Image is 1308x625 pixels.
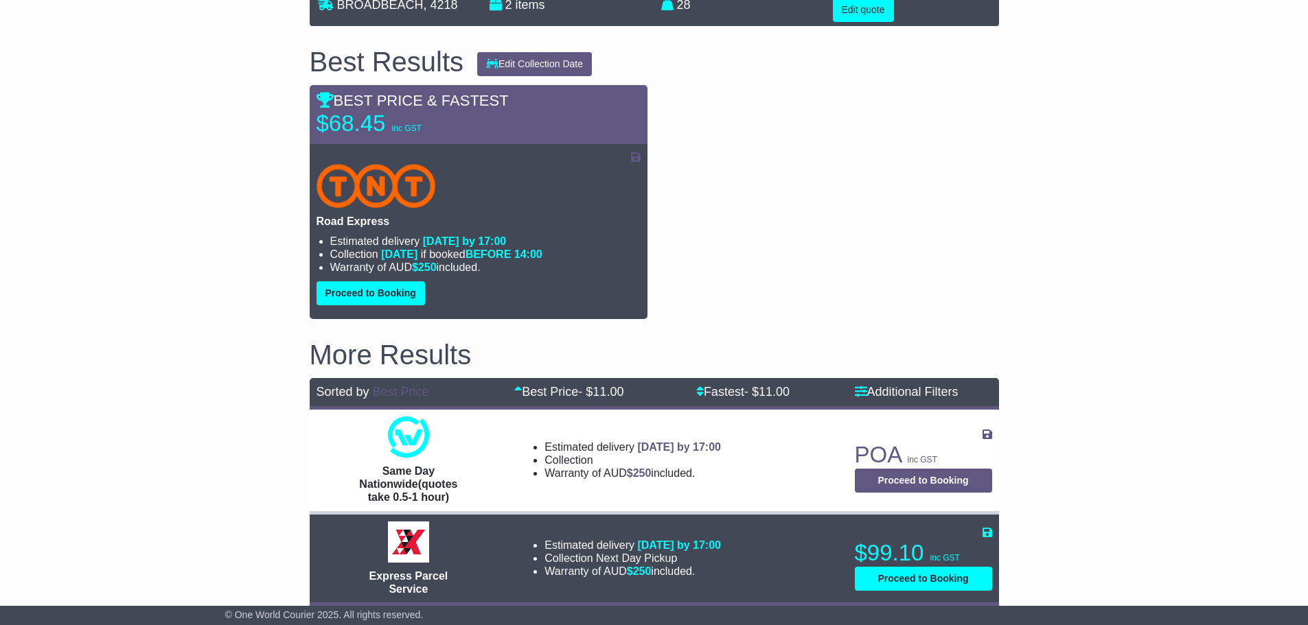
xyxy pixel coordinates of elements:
div: Best Results [303,47,471,77]
li: Estimated delivery [544,539,721,552]
span: 250 [633,565,652,577]
span: Same Day Nationwide(quotes take 0.5-1 hour) [359,465,457,503]
span: BEST PRICE & FASTEST [317,92,509,109]
li: Warranty of AUD included. [330,261,641,274]
span: 250 [633,467,652,479]
button: Proceed to Booking [855,469,992,493]
a: Best Price [373,385,429,399]
img: TNT Domestic: Road Express [317,164,436,208]
li: Warranty of AUD included. [544,565,721,578]
span: BEFORE [466,248,512,260]
span: 14:00 [514,248,542,260]
button: Edit Collection Date [477,52,592,76]
h2: More Results [310,340,999,370]
span: © One World Courier 2025. All rights reserved. [225,609,424,620]
span: [DATE] by 17:00 [423,235,507,247]
p: Road Express [317,215,641,228]
span: - $ [578,385,623,399]
span: $ [412,261,437,273]
img: One World Courier: Same Day Nationwide(quotes take 0.5-1 hour) [388,416,429,458]
span: inc GST [908,455,937,464]
span: [DATE] by 17:00 [637,539,721,551]
li: Collection [544,453,721,467]
p: $99.10 [855,539,992,567]
span: if booked [381,248,542,260]
span: 11.00 [593,385,623,399]
li: Collection [330,248,641,261]
span: Express Parcel Service [369,570,448,595]
li: Estimated delivery [330,235,641,248]
span: [DATE] [381,248,417,260]
p: $68.45 [317,110,488,137]
button: Proceed to Booking [855,567,992,591]
img: Border Express: Express Parcel Service [388,521,429,563]
li: Estimated delivery [544,440,721,453]
span: 11.00 [759,385,790,399]
a: Best Price- $11.00 [514,385,623,399]
span: inc GST [392,123,422,133]
span: $ [627,565,652,577]
span: 250 [418,261,437,273]
span: $ [627,467,652,479]
span: Next Day Pickup [596,552,677,564]
span: inc GST [930,553,960,563]
p: POA [855,441,992,469]
a: Fastest- $11.00 [696,385,790,399]
button: Proceed to Booking [317,281,425,305]
span: [DATE] by 17:00 [637,441,721,453]
a: Additional Filters [855,385,959,399]
li: Warranty of AUD included. [544,467,721,480]
span: Sorted by [317,385,369,399]
li: Collection [544,552,721,565]
span: - $ [744,385,790,399]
